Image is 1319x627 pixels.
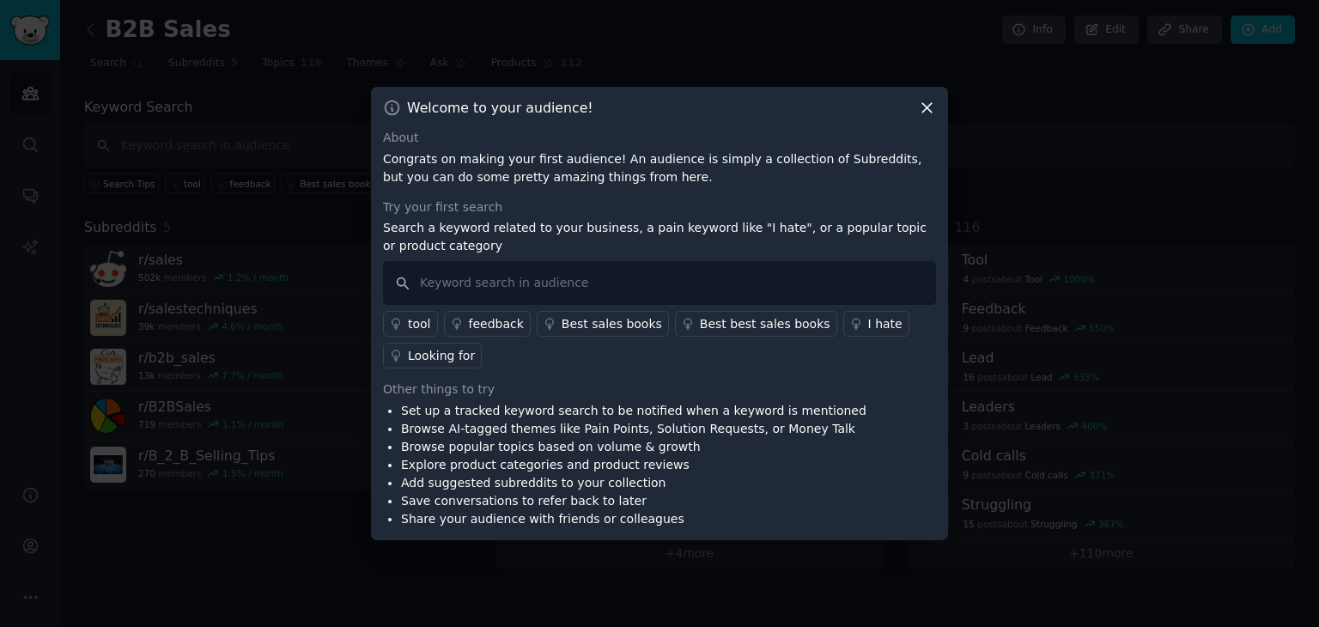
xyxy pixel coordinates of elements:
[401,492,866,510] li: Save conversations to refer back to later
[444,311,531,337] a: feedback
[401,438,866,456] li: Browse popular topics based on volume & growth
[675,311,837,337] a: Best best sales books
[383,129,936,147] div: About
[383,343,482,368] a: Looking for
[469,315,524,333] div: feedback
[401,474,866,492] li: Add suggested subreddits to your collection
[843,311,909,337] a: I hate
[868,315,903,333] div: I hate
[383,311,438,337] a: tool
[401,456,866,474] li: Explore product categories and product reviews
[562,315,662,333] div: Best sales books
[408,347,475,365] div: Looking for
[401,420,866,438] li: Browse AI-tagged themes like Pain Points, Solution Requests, or Money Talk
[383,380,936,399] div: Other things to try
[401,402,866,420] li: Set up a tracked keyword search to be notified when a keyword is mentioned
[537,311,669,337] a: Best sales books
[383,261,936,305] input: Keyword search in audience
[700,315,830,333] div: Best best sales books
[407,99,593,117] h3: Welcome to your audience!
[383,198,936,216] div: Try your first search
[383,219,936,255] p: Search a keyword related to your business, a pain keyword like "I hate", or a popular topic or pr...
[408,315,431,333] div: tool
[383,150,936,186] p: Congrats on making your first audience! An audience is simply a collection of Subreddits, but you...
[401,510,866,528] li: Share your audience with friends or colleagues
